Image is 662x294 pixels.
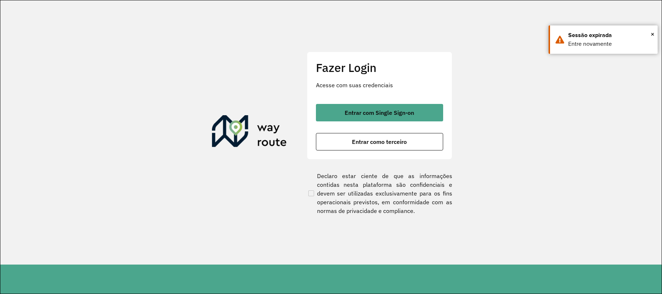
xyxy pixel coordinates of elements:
button: button [316,104,443,121]
h2: Fazer Login [316,61,443,74]
span: Entrar com Single Sign-on [345,110,414,116]
label: Declaro estar ciente de que as informações contidas nesta plataforma são confidenciais e devem se... [307,172,452,215]
img: Roteirizador AmbevTech [212,115,287,150]
button: Close [651,29,654,40]
p: Acesse com suas credenciais [316,81,443,89]
span: Entrar como terceiro [352,139,407,145]
span: × [651,29,654,40]
button: button [316,133,443,150]
div: Sessão expirada [568,31,652,40]
div: Entre novamente [568,40,652,48]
